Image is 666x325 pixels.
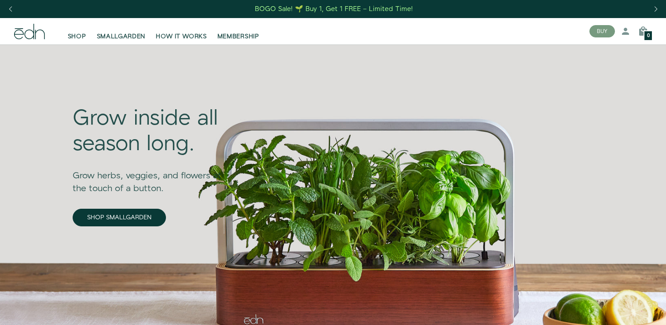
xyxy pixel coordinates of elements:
span: SHOP [68,32,86,41]
span: 0 [647,33,650,38]
div: Grow inside all season long. [73,106,235,157]
a: BOGO Sale! 🌱 Buy 1, Get 1 FREE – Limited Time! [254,2,414,16]
a: SHOP SMALLGARDEN [73,209,166,226]
span: MEMBERSHIP [217,32,259,41]
a: HOW IT WORKS [151,22,212,41]
a: MEMBERSHIP [212,22,265,41]
div: Grow herbs, veggies, and flowers at the touch of a button. [73,157,235,195]
button: BUY [589,25,615,37]
a: SMALLGARDEN [92,22,151,41]
a: SHOP [63,22,92,41]
div: BOGO Sale! 🌱 Buy 1, Get 1 FREE – Limited Time! [255,4,413,14]
span: HOW IT WORKS [156,32,206,41]
span: SMALLGARDEN [97,32,146,41]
